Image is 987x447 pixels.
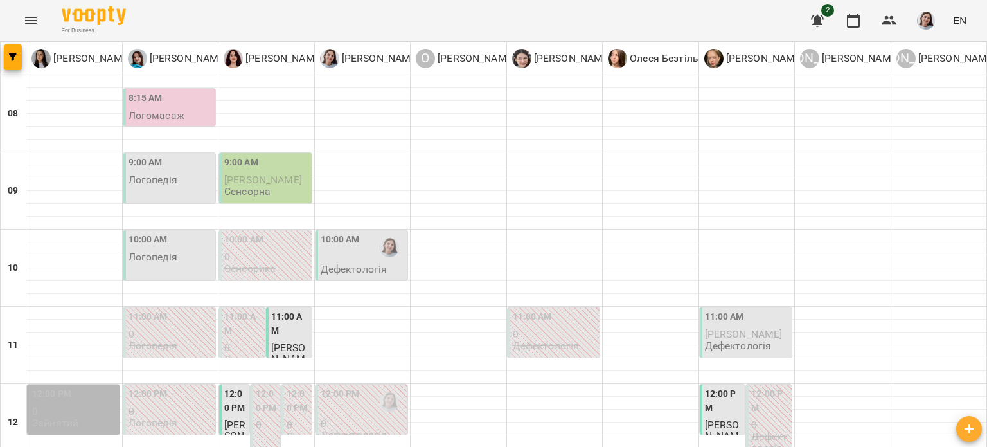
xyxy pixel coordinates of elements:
[800,49,900,68] a: [PERSON_NAME] [PERSON_NAME]
[8,415,18,430] h6: 12
[320,49,339,68] img: Д
[896,49,916,68] div: [PERSON_NAME]
[917,12,935,30] img: 6242ec16dc90ad4268c72ceab8d6e351.jpeg
[339,51,420,66] p: [PERSON_NAME]
[129,233,168,247] label: 10:00 AM
[512,49,531,68] img: С
[819,51,900,66] p: [PERSON_NAME]
[271,342,306,376] span: [PERSON_NAME]
[512,49,612,68] a: С [PERSON_NAME]
[31,49,131,68] a: І [PERSON_NAME]
[129,406,213,417] p: 0
[948,8,972,32] button: EN
[751,419,789,430] p: 0
[32,406,117,417] p: 0
[512,49,612,68] div: Софія Цюпер
[256,419,278,430] p: 0
[129,156,163,170] label: 9:00 AM
[321,264,387,275] p: Дефектологія
[724,51,804,66] p: [PERSON_NAME]
[435,51,515,66] p: [PERSON_NAME]
[31,49,51,68] img: І
[147,51,227,66] p: [PERSON_NAME]
[380,238,399,257] img: Дарія Тріпадуш
[705,387,743,415] label: 12:00 PM
[704,49,804,68] div: Анна Прокопенко
[287,419,309,430] p: 0
[271,310,309,338] label: 11:00 AM
[51,51,131,66] p: [PERSON_NAME]
[256,387,278,415] label: 12:00 PM
[627,51,710,66] p: Олеся Безтільна
[224,49,323,68] a: О [PERSON_NAME]
[704,49,724,68] img: А
[705,328,783,340] span: [PERSON_NAME]
[751,387,789,415] label: 12:00 PM
[128,49,227,68] div: Тетяна Хомин
[224,354,262,376] p: Сенсорна
[800,49,819,68] div: [PERSON_NAME]
[129,91,163,105] label: 8:15 AM
[128,49,227,68] a: Т [PERSON_NAME]
[129,174,177,185] p: Логопедія
[224,156,258,170] label: 9:00 AM
[8,107,18,121] h6: 08
[129,417,177,428] p: Логопедія
[129,340,177,351] p: Логопедія
[800,49,900,68] div: Юлія Януш
[224,49,243,68] img: О
[8,338,18,352] h6: 11
[705,310,744,324] label: 11:00 AM
[956,416,982,442] button: Add lesson
[321,387,360,401] label: 12:00 PM
[8,184,18,198] h6: 09
[416,49,435,68] div: О
[531,51,612,66] p: [PERSON_NAME]
[32,417,78,428] p: Зайнятий
[224,233,263,247] label: 10:00 AM
[32,387,71,401] label: 12:00 PM
[513,340,580,351] p: Дефектологія
[8,261,18,275] h6: 10
[705,340,772,351] p: Дефектологія
[821,4,834,17] span: 2
[320,49,420,68] a: Д [PERSON_NAME]
[321,233,360,247] label: 10:00 AM
[321,430,387,441] p: Дефектологія
[608,49,710,68] a: О Олеся Безтільна
[31,49,131,68] div: Ірина Керівник
[513,310,552,324] label: 11:00 AM
[129,310,168,324] label: 11:00 AM
[224,342,262,353] p: 0
[224,387,247,415] label: 12:00 PM
[224,49,323,68] div: Ольга Крикун
[129,387,168,401] label: 12:00 PM
[953,14,966,27] span: EN
[224,174,302,186] span: [PERSON_NAME]
[608,49,710,68] div: Олеся Безтільна
[320,49,420,68] div: Дарія Тріпадуш
[224,251,309,262] p: 0
[416,49,515,68] div: Олександр Шикін
[224,186,271,197] p: Сенсорна
[62,6,126,25] img: Voopty Logo
[129,329,213,340] p: 0
[608,49,627,68] img: О
[15,5,46,36] button: Menu
[380,392,399,412] img: Дарія Тріпадуш
[129,251,177,262] p: Логопедія
[243,51,323,66] p: [PERSON_NAME]
[224,310,262,338] label: 11:00 AM
[416,49,515,68] a: О [PERSON_NAME]
[62,26,126,35] span: For Business
[321,418,405,429] p: 0
[128,49,147,68] img: Т
[513,329,598,340] p: 0
[224,263,276,274] p: Сенсорика
[129,110,184,121] p: Логомасаж
[704,49,804,68] a: А [PERSON_NAME]
[287,387,309,415] label: 12:00 PM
